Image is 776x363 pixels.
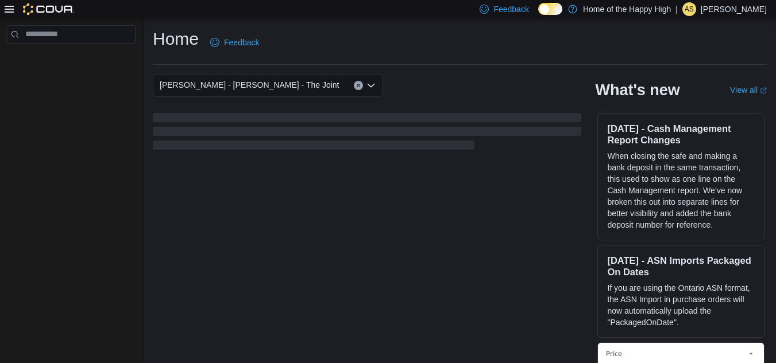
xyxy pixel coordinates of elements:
div: Anmoldeep Singh [682,2,696,16]
span: Feedback [224,37,259,48]
h1: Home [153,28,199,50]
svg: External link [760,87,767,94]
p: When closing the safe and making a bank deposit in the same transaction, this used to show as one... [607,150,755,231]
p: If you are using the Ontario ASN format, the ASN Import in purchase orders will now automatically... [607,282,755,328]
h3: [DATE] - ASN Imports Packaged On Dates [607,255,755,278]
nav: Complex example [7,46,136,73]
span: Loading [153,115,581,152]
span: Feedback [493,3,528,15]
p: | [675,2,678,16]
span: [PERSON_NAME] - [PERSON_NAME] - The Joint [160,78,339,92]
p: [PERSON_NAME] [701,2,767,16]
a: View allExternal link [730,85,767,95]
input: Dark Mode [538,3,562,15]
h3: [DATE] - Cash Management Report Changes [607,123,755,146]
p: Home of the Happy High [583,2,671,16]
button: Open list of options [366,81,376,90]
span: Dark Mode [538,15,539,15]
a: Feedback [206,31,264,54]
button: Clear input [354,81,363,90]
h2: What's new [595,81,680,99]
img: Cova [23,3,74,15]
span: AS [685,2,694,16]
